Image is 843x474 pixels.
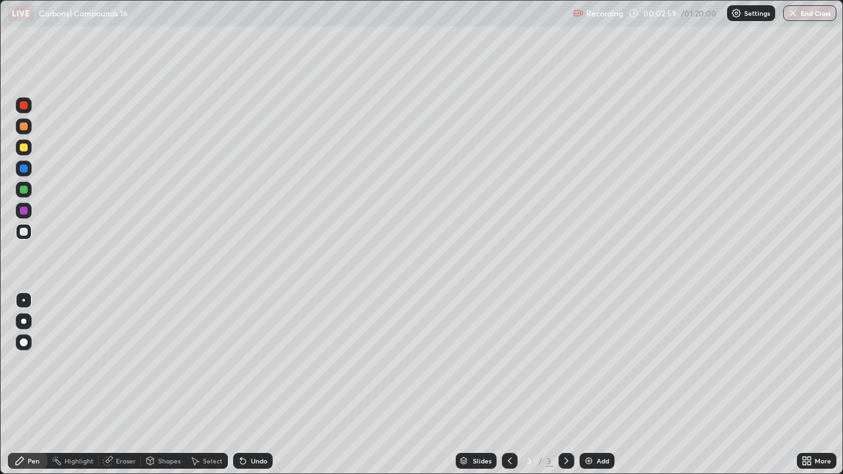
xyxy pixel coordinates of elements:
p: LIVE [12,8,30,18]
div: / [539,457,543,465]
div: 3 [545,455,553,467]
img: recording.375f2c34.svg [573,8,584,18]
p: Carbonyl Compounds 16 [39,8,128,18]
div: 3 [523,457,536,465]
img: class-settings-icons [731,8,742,18]
div: Shapes [158,458,180,464]
p: Recording [586,9,623,18]
div: Eraser [116,458,136,464]
div: More [815,458,831,464]
img: add-slide-button [584,456,594,466]
div: Slides [473,458,491,464]
div: Pen [28,458,40,464]
div: Highlight [65,458,94,464]
div: Select [203,458,223,464]
div: Undo [251,458,267,464]
p: Settings [744,10,770,16]
img: end-class-cross [788,8,798,18]
div: Add [597,458,609,464]
button: End Class [783,5,836,21]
